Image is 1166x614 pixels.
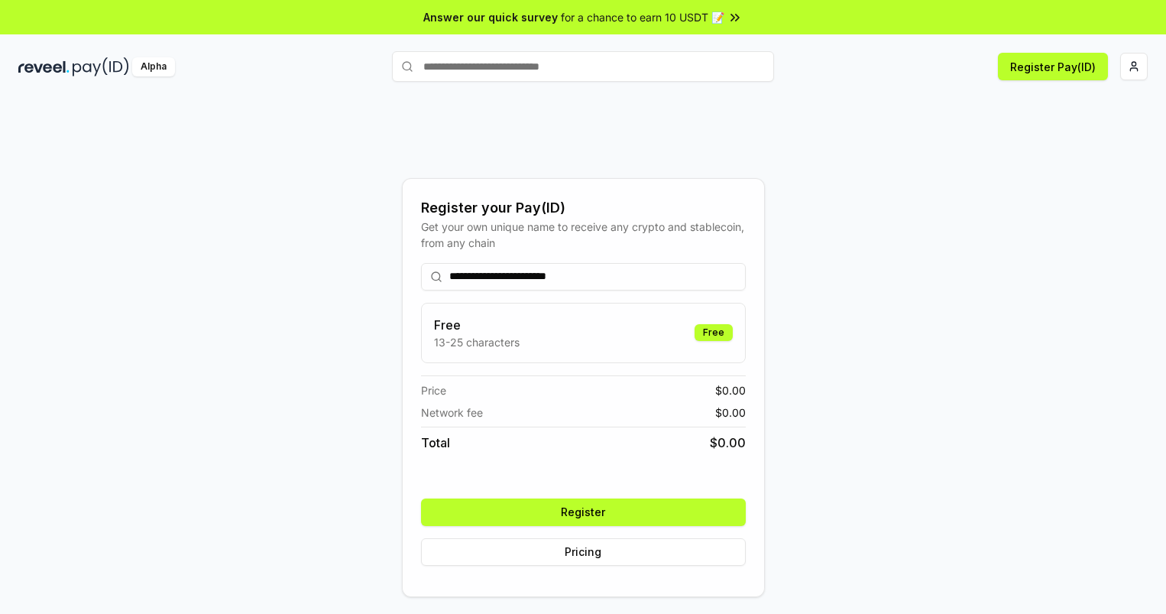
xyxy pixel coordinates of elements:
[421,538,746,566] button: Pricing
[421,382,446,398] span: Price
[421,499,746,526] button: Register
[715,382,746,398] span: $ 0.00
[421,219,746,251] div: Get your own unique name to receive any crypto and stablecoin, from any chain
[710,434,746,452] span: $ 0.00
[561,9,724,25] span: for a chance to earn 10 USDT 📝
[695,324,733,341] div: Free
[421,434,450,452] span: Total
[132,57,175,76] div: Alpha
[73,57,129,76] img: pay_id
[434,316,520,334] h3: Free
[715,404,746,421] span: $ 0.00
[434,334,520,350] p: 13-25 characters
[423,9,558,25] span: Answer our quick survey
[998,53,1108,80] button: Register Pay(ID)
[421,404,483,421] span: Network fee
[18,57,70,76] img: reveel_dark
[421,197,746,219] div: Register your Pay(ID)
